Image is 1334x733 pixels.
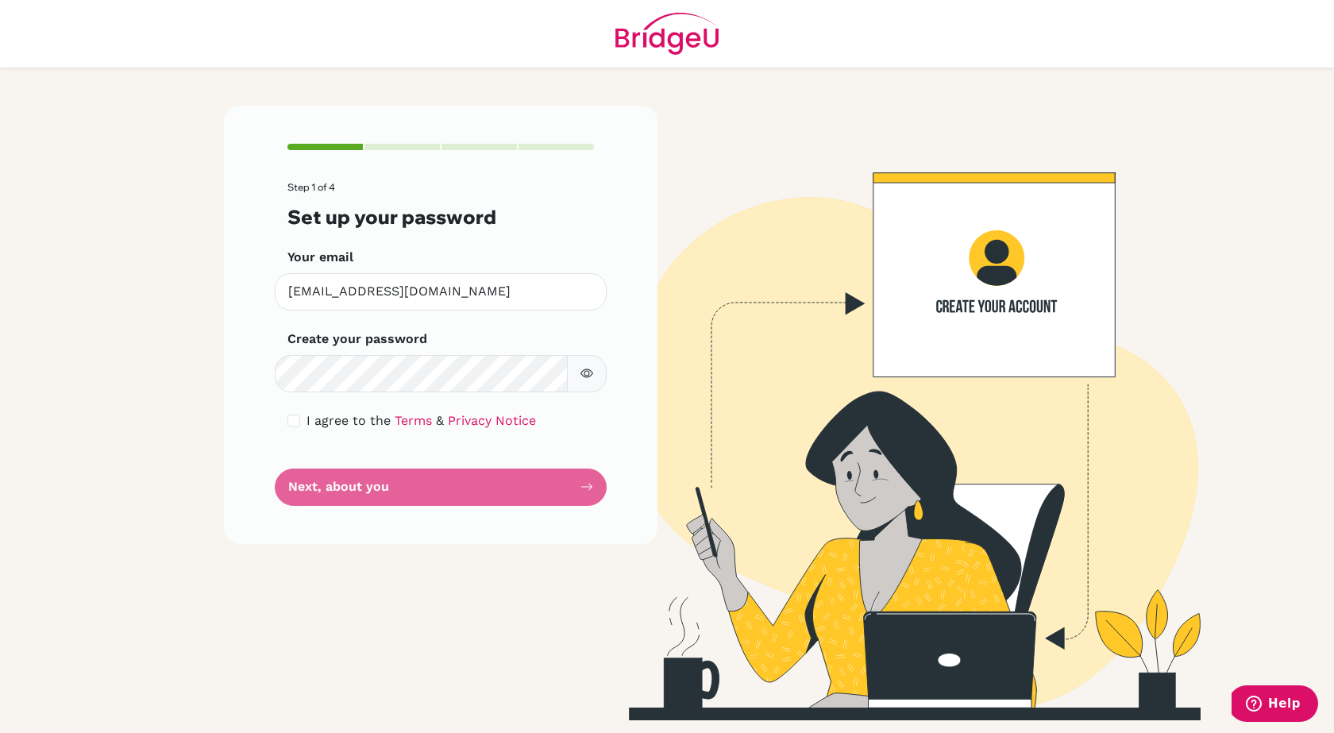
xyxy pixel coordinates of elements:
[275,273,607,311] input: Insert your email*
[307,413,391,428] span: I agree to the
[1232,685,1318,725] iframe: Opens a widget where you can find more information
[436,413,444,428] span: &
[287,248,353,267] label: Your email
[448,413,536,428] a: Privacy Notice
[395,413,432,428] a: Terms
[287,181,335,193] span: Step 1 of 4
[287,206,594,229] h3: Set up your password
[287,330,427,349] label: Create your password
